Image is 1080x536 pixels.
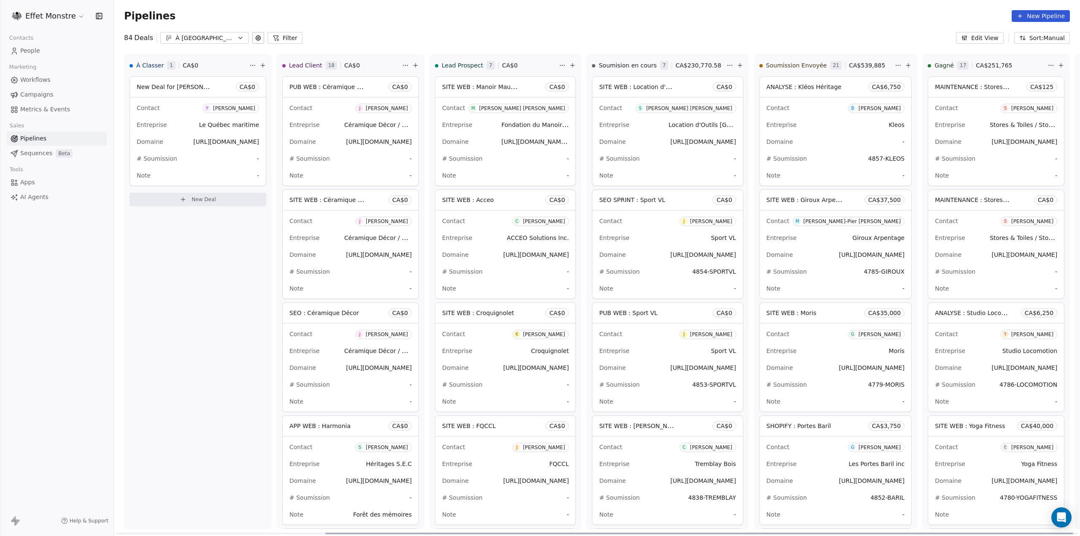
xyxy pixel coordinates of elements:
[442,347,472,354] span: Entreprise
[442,444,465,450] span: Contact
[516,331,518,338] div: K
[683,331,685,338] div: J
[20,105,70,114] span: Metrics & Events
[12,11,22,21] img: 97485486_3081046785289558_2010905861240651776_n.png
[767,268,807,275] span: # Soumission
[442,234,472,241] span: Entreprise
[442,172,456,179] span: Note
[767,121,797,128] span: Entreprise
[716,83,732,91] span: CA$ 0
[567,284,569,293] span: -
[289,155,330,162] span: # Soumission
[803,218,901,224] div: [PERSON_NAME]-Pier [PERSON_NAME]
[567,380,569,389] span: -
[767,423,831,429] span: SHOPIFY : Portes Baril
[501,137,616,145] span: [URL][DOMAIN_NAME][PERSON_NAME]
[660,61,669,70] span: 7
[992,138,1058,145] span: [URL][DOMAIN_NAME]
[344,121,470,129] span: Céramique Décor / Ramacieri Soligo / Rubi
[289,444,312,450] span: Contact
[137,83,226,91] span: New Deal for [PERSON_NAME]
[935,83,1021,91] span: MAINTENANCE : Stores-Toiles
[872,422,901,430] span: CA$ 3,750
[683,444,686,451] div: C
[346,364,412,371] span: [URL][DOMAIN_NAME]
[289,105,312,111] span: Contact
[1011,105,1053,111] div: [PERSON_NAME]
[567,397,569,406] span: -
[442,310,514,316] span: SITE WEB : Croquignolet
[851,331,854,338] div: G
[1004,331,1007,338] div: Y
[599,83,742,91] span: SITE WEB : Location d'outil [GEOGRAPHIC_DATA]
[767,83,842,90] span: ANALYSE : Kléos Héritage
[889,347,905,354] span: Moris
[1002,347,1057,354] span: Studio Locomotion
[990,121,1069,129] span: Stores & Toiles / Storimage
[442,197,494,203] span: SITE WEB : Acceo
[928,415,1064,525] div: SITE WEB : Yoga FitnessCA$40,000ContactE[PERSON_NAME]EntrepriseYoga FitnessDomaine[URL][DOMAIN_NA...
[928,189,1064,299] div: MAINTENANCE : Stores-Toiles/StorimageCA$0ContactS[PERSON_NAME]EntrepriseStores & Toiles / Storima...
[675,61,721,70] span: CA$ 230,770.58
[683,218,685,225] div: J
[599,197,665,203] span: SEO SPRINT : Sport VL
[759,76,912,186] div: ANALYSE : Kléos HéritageCA$6,750ContactB[PERSON_NAME]EntrepriseKleosDomaine-# Soumission4857-KLEO...
[7,146,107,160] a: SequencesBeta
[759,54,894,76] div: Soumission Envoyée21CA$539,885
[592,302,743,412] div: PUB WEB : Sport VLCA$0ContactJ[PERSON_NAME]EntrepriseSport VLDomaine[URL][DOMAIN_NAME]# Soumissio...
[442,381,483,388] span: # Soumission
[359,331,360,338] div: J
[282,189,419,299] div: SITE WEB : Céramique DécorCA$0ContactJ[PERSON_NAME]EntrepriseCéramique Décor / Ramacieri Soligo /...
[20,46,40,55] span: People
[1055,171,1057,180] span: -
[523,331,565,337] div: [PERSON_NAME]
[976,61,1012,70] span: CA$ 251,765
[213,105,255,111] div: [PERSON_NAME]
[549,422,565,430] span: CA$ 0
[1011,218,1053,224] div: [PERSON_NAME]
[289,121,320,128] span: Entreprise
[289,61,322,70] span: Lead Client
[366,105,408,111] div: [PERSON_NAME]
[442,285,456,292] span: Note
[359,218,360,225] div: J
[767,381,807,388] span: # Soumission
[1014,32,1070,44] button: Sort: Manual
[767,218,789,224] span: Contact
[767,364,793,371] span: Domaine
[934,61,954,70] span: Gagné
[549,196,565,204] span: CA$ 0
[366,331,408,337] div: [PERSON_NAME]
[1004,218,1007,225] div: S
[137,121,167,128] span: Entreprise
[410,171,412,180] span: -
[670,138,736,145] span: [URL][DOMAIN_NAME]
[567,154,569,163] span: -
[767,310,816,316] span: SITE WEB : Moris
[859,331,901,337] div: [PERSON_NAME]
[889,121,905,128] span: Kleos
[1011,331,1053,337] div: [PERSON_NAME]
[935,398,949,405] span: Note
[289,172,303,179] span: Note
[992,364,1058,371] span: [URL][DOMAIN_NAME]
[344,347,470,355] span: Céramique Décor / Ramacieri Soligo / Rubi
[289,310,359,316] span: SEO : Céramique Décor
[136,61,164,70] span: À Classer
[344,61,360,70] span: CA$ 0
[767,331,789,337] span: Contact
[289,196,375,204] span: SITE WEB : Céramique Décor
[851,444,854,451] div: G
[902,397,904,406] span: -
[410,397,412,406] span: -
[20,90,53,99] span: Campaigns
[599,285,613,292] span: Note
[410,284,412,293] span: -
[759,189,912,299] div: SITE WEB : Giroux ArpentageCA$37,500ContactM[PERSON_NAME]-Pier [PERSON_NAME]EntrepriseGiroux Arpe...
[992,251,1058,258] span: [URL][DOMAIN_NAME]
[442,268,483,275] span: # Soumission
[289,268,330,275] span: # Soumission
[767,251,793,258] span: Domaine
[868,381,905,388] span: 4779-MORIS
[289,381,330,388] span: # Soumission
